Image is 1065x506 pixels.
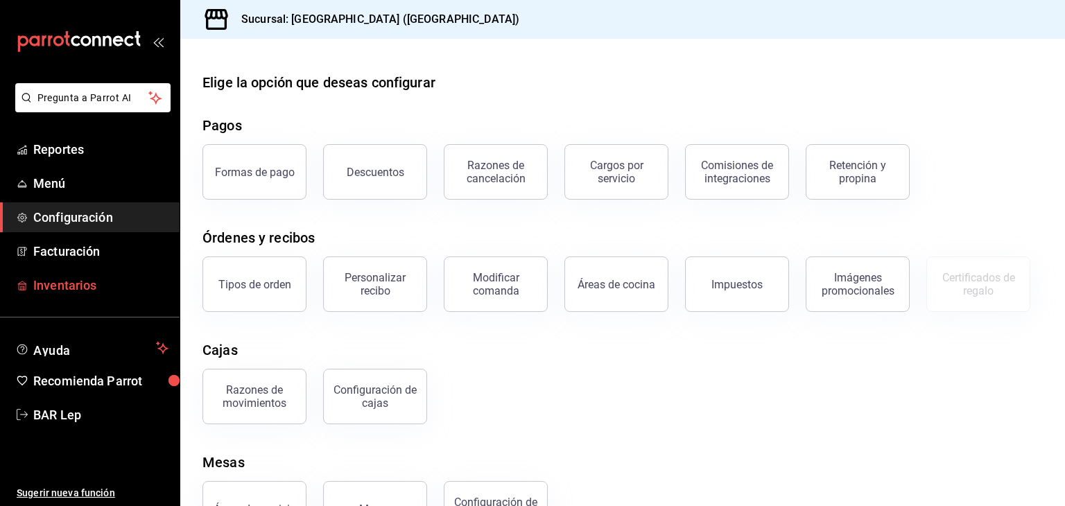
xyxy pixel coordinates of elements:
span: BAR Lep [33,405,168,424]
button: Descuentos [323,144,427,200]
div: Cargos por servicio [573,159,659,185]
button: Pregunta a Parrot AI [15,83,171,112]
button: Configuración de cajas [323,369,427,424]
button: Formas de pago [202,144,306,200]
div: Áreas de cocina [578,278,655,291]
div: Personalizar recibo [332,271,418,297]
a: Pregunta a Parrot AI [10,101,171,115]
span: Reportes [33,140,168,159]
button: open_drawer_menu [153,36,164,47]
button: Certificados de regalo [926,256,1030,312]
div: Órdenes y recibos [202,227,315,248]
h3: Sucursal: [GEOGRAPHIC_DATA] ([GEOGRAPHIC_DATA]) [230,11,519,28]
span: Pregunta a Parrot AI [37,91,149,105]
div: Impuestos [711,278,763,291]
button: Razones de cancelación [444,144,548,200]
button: Impuestos [685,256,789,312]
button: Tipos de orden [202,256,306,312]
button: Personalizar recibo [323,256,427,312]
button: Comisiones de integraciones [685,144,789,200]
span: Recomienda Parrot [33,372,168,390]
span: Configuración [33,208,168,227]
div: Razones de movimientos [211,383,297,410]
button: Cargos por servicio [564,144,668,200]
span: Ayuda [33,340,150,356]
button: Áreas de cocina [564,256,668,312]
div: Imágenes promocionales [815,271,901,297]
div: Certificados de regalo [935,271,1021,297]
span: Facturación [33,242,168,261]
div: Formas de pago [215,166,295,179]
div: Retención y propina [815,159,901,185]
div: Razones de cancelación [453,159,539,185]
div: Cajas [202,340,238,360]
span: Inventarios [33,276,168,295]
div: Modificar comanda [453,271,539,297]
div: Pagos [202,115,242,136]
div: Tipos de orden [218,278,291,291]
div: Descuentos [347,166,404,179]
div: Mesas [202,452,245,473]
div: Elige la opción que deseas configurar [202,72,435,93]
button: Razones de movimientos [202,369,306,424]
div: Configuración de cajas [332,383,418,410]
span: Sugerir nueva función [17,486,168,500]
button: Retención y propina [806,144,910,200]
button: Modificar comanda [444,256,548,312]
button: Imágenes promocionales [806,256,910,312]
span: Menú [33,174,168,193]
div: Comisiones de integraciones [694,159,780,185]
